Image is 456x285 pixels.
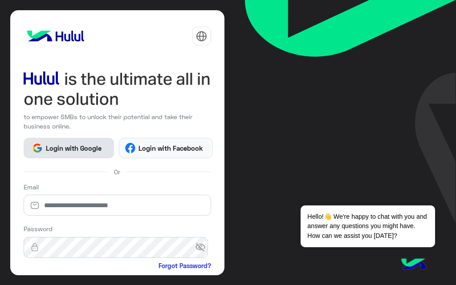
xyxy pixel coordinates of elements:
button: Login with Facebook [119,138,213,158]
img: hulul-logo.png [398,249,429,281]
span: visibility_off [195,240,211,256]
button: Login with Google [24,138,114,158]
span: Login with Facebook [135,143,207,153]
span: Or [114,167,120,177]
img: hululLoginTitle_EN.svg [24,69,211,109]
a: Forgot Password? [159,261,211,270]
p: to empower SMBs to unlock their potential and take their business online. [24,112,211,131]
img: lock [24,243,46,252]
label: Password [24,224,53,233]
img: email [24,201,46,210]
img: Facebook [125,143,135,153]
span: Login with Google [43,143,105,153]
img: tab [196,31,207,42]
span: Hello!👋 We're happy to chat with you and answer any questions you might have. How can we assist y... [301,205,435,247]
img: Google [32,143,42,153]
label: Email [24,182,39,192]
img: logo [24,27,88,45]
